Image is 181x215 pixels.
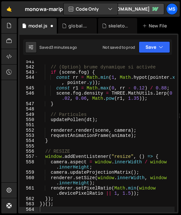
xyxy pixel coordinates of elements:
div: 551 [19,122,38,128]
div: 553 [19,133,38,138]
div: 552 [19,128,38,133]
button: Code Only [64,3,118,15]
a: [DOMAIN_NAME] [106,3,164,15]
div: 558 [19,159,38,170]
div: Saved [39,45,77,50]
div: 541 [19,59,38,64]
div: 561 [19,186,38,196]
div: 549 [19,112,38,117]
button: Save [139,41,170,53]
div: 547 [19,101,38,107]
a: 🤙 [1,1,17,17]
div: 555 [19,144,38,149]
div: 544 [19,75,38,86]
div: 3 minutes ago [51,45,77,50]
div: 545 [19,86,38,91]
div: skeleton.js [108,23,129,29]
div: 546 [19,91,38,101]
div: global.css [68,23,89,29]
div: 559 [19,170,38,175]
div: 562 [19,196,38,201]
div: 550 [19,117,38,122]
div: 563 [19,201,38,207]
div: 548 [19,107,38,112]
div: model.js [28,23,47,29]
div: 543 [19,70,38,75]
div: 556 [19,149,38,154]
div: 554 [19,138,38,143]
div: New File [142,23,169,29]
a: ms [166,3,178,15]
div: 542 [19,65,38,70]
div: Not saved to prod [103,45,135,50]
div: 564 [19,207,38,212]
div: monowa-mariposario [25,5,79,13]
div: 557 [19,154,38,159]
div: 560 [19,175,38,186]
